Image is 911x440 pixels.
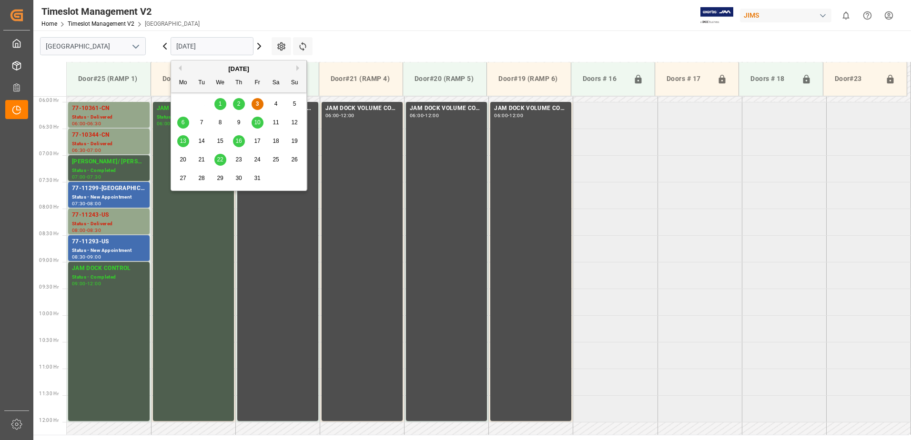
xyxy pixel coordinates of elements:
[86,228,87,232] div: -
[254,175,260,181] span: 31
[291,138,297,144] span: 19
[180,138,186,144] span: 13
[177,135,189,147] div: Choose Monday, October 13th, 2025
[39,204,59,210] span: 08:00 Hr
[219,119,222,126] span: 8
[72,140,146,148] div: Status - Delivered
[254,119,260,126] span: 10
[857,5,878,26] button: Help Center
[494,104,567,113] div: JAM DOCK VOLUME CONTROL
[87,255,101,259] div: 09:00
[180,156,186,163] span: 20
[68,20,134,27] a: Timeslot Management V2
[39,311,59,316] span: 10:00 Hr
[411,70,479,88] div: Door#20 (RAMP 5)
[273,138,279,144] span: 18
[214,135,226,147] div: Choose Wednesday, October 15th, 2025
[740,9,831,22] div: JIMS
[72,228,86,232] div: 08:00
[214,154,226,166] div: Choose Wednesday, October 22nd, 2025
[196,117,208,129] div: Choose Tuesday, October 7th, 2025
[39,258,59,263] span: 09:00 Hr
[663,70,713,88] div: Doors # 17
[270,98,282,110] div: Choose Saturday, October 4th, 2025
[171,37,253,55] input: DD.MM.YYYY
[270,135,282,147] div: Choose Saturday, October 18th, 2025
[128,39,142,54] button: open menu
[72,148,86,152] div: 06:30
[235,138,242,144] span: 16
[233,77,245,89] div: Th
[72,167,146,175] div: Status - Completed
[177,77,189,89] div: Mo
[252,172,263,184] div: Choose Friday, October 31st, 2025
[41,4,200,19] div: Timeslot Management V2
[700,7,733,24] img: Exertis%20JAM%20-%20Email%20Logo.jpg_1722504956.jpg
[237,100,241,107] span: 2
[327,70,395,88] div: Door#21 (RAMP 4)
[233,117,245,129] div: Choose Thursday, October 9th, 2025
[325,113,339,118] div: 06:00
[72,273,146,281] div: Status - Completed
[39,151,59,156] span: 07:00 Hr
[157,104,230,113] div: JAM DOCK CONTROL
[171,64,306,74] div: [DATE]
[252,117,263,129] div: Choose Friday, October 10th, 2025
[424,113,425,118] div: -
[508,113,509,118] div: -
[39,231,59,236] span: 08:30 Hr
[157,113,230,121] div: Status - Completed
[219,100,222,107] span: 1
[72,113,146,121] div: Status - Delivered
[40,37,146,55] input: Type to search/select
[74,70,143,88] div: Door#25 (RAMP 1)
[180,175,186,181] span: 27
[72,220,146,228] div: Status - Delivered
[157,121,171,126] div: 06:00
[196,77,208,89] div: Tu
[72,157,146,167] div: [PERSON_NAME]/ [PERSON_NAME]
[289,154,301,166] div: Choose Sunday, October 26th, 2025
[273,156,279,163] span: 25
[325,104,399,113] div: JAM DOCK VOLUME CONTROL
[235,175,242,181] span: 30
[291,119,297,126] span: 12
[72,175,86,179] div: 07:00
[177,172,189,184] div: Choose Monday, October 27th, 2025
[86,175,87,179] div: -
[86,281,87,286] div: -
[72,237,146,247] div: 77-11293-US
[72,264,146,273] div: JAM DOCK CONTROL
[86,121,87,126] div: -
[72,193,146,201] div: Status - New Appointment
[579,70,629,88] div: Doors # 16
[270,117,282,129] div: Choose Saturday, October 11th, 2025
[214,172,226,184] div: Choose Wednesday, October 29th, 2025
[254,138,260,144] span: 17
[200,119,203,126] span: 7
[87,148,101,152] div: 07:00
[740,6,835,24] button: JIMS
[252,98,263,110] div: Choose Friday, October 3rd, 2025
[87,281,101,286] div: 12:00
[198,175,204,181] span: 28
[196,154,208,166] div: Choose Tuesday, October 21st, 2025
[835,5,857,26] button: show 0 new notifications
[270,154,282,166] div: Choose Saturday, October 25th, 2025
[72,104,146,113] div: 77-10361-CN
[87,201,101,206] div: 08:00
[509,113,523,118] div: 12:00
[198,138,204,144] span: 14
[831,70,881,88] div: Door#23
[159,70,227,88] div: Door#24 (RAMP 2)
[214,77,226,89] div: We
[252,135,263,147] div: Choose Friday, October 17th, 2025
[233,154,245,166] div: Choose Thursday, October 23rd, 2025
[72,255,86,259] div: 08:30
[747,70,797,88] div: Doors # 18
[86,255,87,259] div: -
[495,70,563,88] div: Door#19 (RAMP 6)
[494,113,508,118] div: 06:00
[237,119,241,126] span: 9
[72,121,86,126] div: 06:00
